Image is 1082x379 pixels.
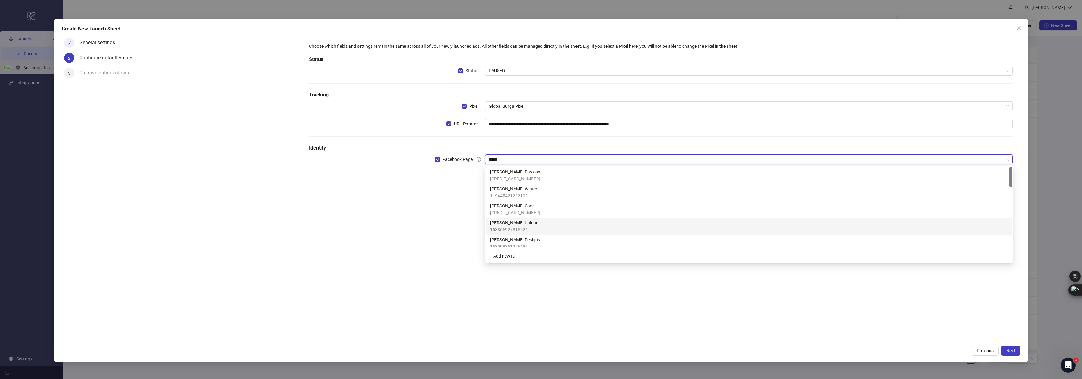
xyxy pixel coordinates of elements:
button: Previous [972,346,999,356]
span: plus [489,254,493,258]
div: Create New Launch Sheet [62,25,1020,33]
span: question-circle [477,157,481,162]
h5: Identity [309,144,1013,152]
span: URL Params [451,120,481,127]
span: Status [463,67,481,74]
span: Next [1006,348,1015,353]
span: 153098851226485 [490,243,540,250]
iframe: Intercom live chat [1061,358,1076,373]
div: Configure default values [79,53,138,63]
span: [PERSON_NAME] Winter [490,185,537,192]
span: 153866927815526 [490,226,538,233]
span: [PERSON_NAME] Passion [490,168,540,175]
div: BURGA Case [486,201,1012,218]
span: Pixel [467,103,481,110]
div: Creative optimizations [79,68,134,78]
div: BURGA Passion [486,167,1012,184]
div: BURGA Winter [486,184,1012,201]
div: plusAdd new ID [486,250,1012,262]
span: Previous [977,348,994,353]
span: 2 [68,56,70,61]
button: Close [1014,23,1024,33]
div: General settings [79,38,120,48]
span: PAUSED [489,66,1009,75]
span: 1 [1074,358,1079,363]
span: Facebook Page [440,156,475,163]
span: [PERSON_NAME] Designs [490,236,540,243]
span: [CREDIT_CARD_NUMBER] [490,175,540,182]
div: BURGA Designs [486,235,1012,252]
div: Choose which fields and settings remain the same across all of your newly launched ads. All other... [309,43,1013,50]
span: [PERSON_NAME] Case [490,202,540,209]
span: [CREDIT_CARD_NUMBER] [490,209,540,216]
span: 3 [68,71,70,76]
span: 119445421262105 [490,192,537,199]
button: Next [1001,346,1020,356]
span: close [1017,25,1022,30]
h5: Tracking [309,91,1013,99]
div: BURGA Unique [486,218,1012,235]
span: check [67,41,71,45]
span: Global Burga Pixel [489,102,1009,111]
span: [PERSON_NAME] Unique [490,219,538,226]
h5: Status [309,56,1013,63]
